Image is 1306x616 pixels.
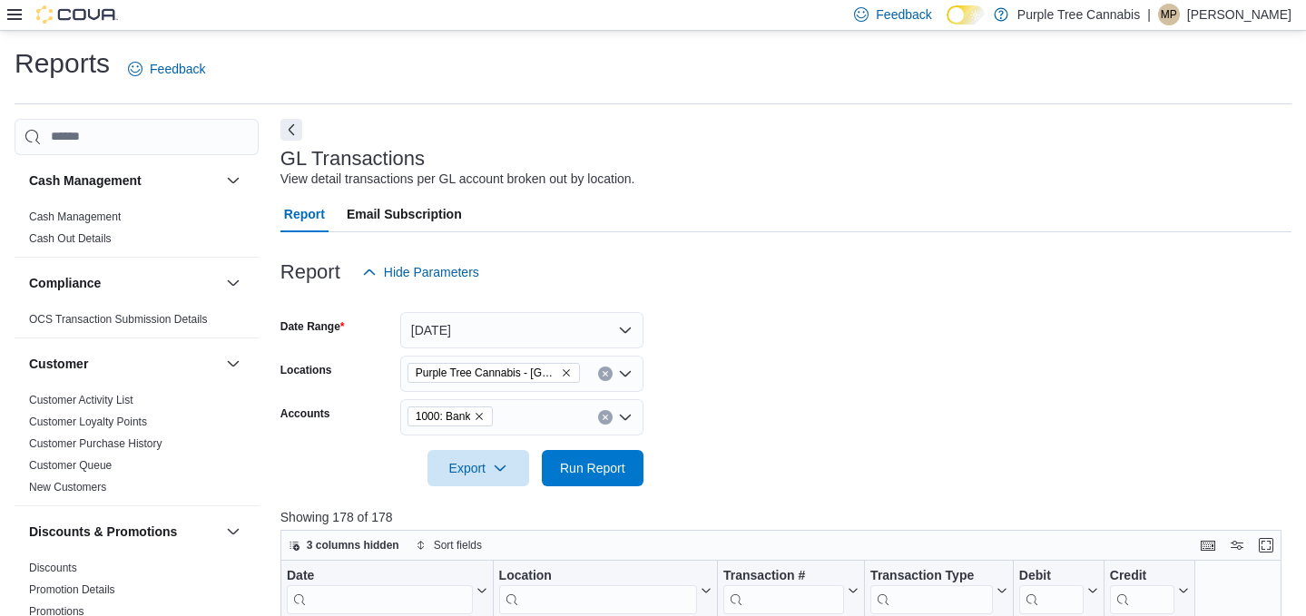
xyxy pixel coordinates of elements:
[222,353,244,375] button: Customer
[287,568,487,614] button: Date
[150,60,205,78] span: Feedback
[29,355,88,373] h3: Customer
[29,210,121,224] span: Cash Management
[29,416,147,428] a: Customer Loyalty Points
[561,367,572,378] button: Remove Purple Tree Cannabis - Toronto from selection in this group
[408,363,580,383] span: Purple Tree Cannabis - Toronto
[29,523,177,541] h3: Discounts & Promotions
[1147,4,1151,25] p: |
[29,562,77,574] a: Discounts
[355,254,486,290] button: Hide Parameters
[29,312,208,327] span: OCS Transaction Submission Details
[598,410,613,425] button: Clear input
[723,568,859,614] button: Transaction #
[280,170,635,189] div: View detail transactions per GL account broken out by location.
[222,170,244,191] button: Cash Management
[29,313,208,326] a: OCS Transaction Submission Details
[876,5,931,24] span: Feedback
[222,521,244,543] button: Discounts & Promotions
[36,5,118,24] img: Cova
[618,410,633,425] button: Open list of options
[29,232,112,245] a: Cash Out Details
[287,568,473,585] div: Date
[598,367,613,381] button: Clear input
[15,45,110,82] h1: Reports
[1110,568,1189,614] button: Credit
[1019,568,1084,614] div: Debit
[280,148,425,170] h3: GL Transactions
[29,393,133,407] span: Customer Activity List
[280,319,345,334] label: Date Range
[29,231,112,246] span: Cash Out Details
[29,171,142,190] h3: Cash Management
[29,523,219,541] button: Discounts & Promotions
[1110,568,1174,614] div: Credit
[416,407,471,425] span: 1000: Bank
[870,568,1007,614] button: Transaction Type
[498,568,711,614] button: Location
[474,411,485,422] button: Remove 1000: Bank from selection in this group
[498,568,696,614] div: Location
[222,272,244,294] button: Compliance
[1019,568,1098,614] button: Debit
[280,261,340,283] h3: Report
[29,355,219,373] button: Customer
[618,367,633,381] button: Open list of options
[384,263,479,281] span: Hide Parameters
[15,308,259,337] div: Compliance
[947,24,948,25] span: Dark Mode
[1255,534,1277,556] button: Enter fullscreen
[29,582,115,597] span: Promotion Details
[307,538,399,552] span: 3 columns hidden
[1226,534,1248,556] button: Display options
[29,210,121,223] a: Cash Management
[280,119,302,141] button: Next
[1158,4,1180,25] div: Matt Piotrowicz
[434,538,482,552] span: Sort fields
[29,561,77,575] span: Discounts
[560,459,625,477] span: Run Report
[29,394,133,406] a: Customer Activity List
[29,436,162,451] span: Customer Purchase History
[870,568,993,614] div: Transaction Type
[870,568,993,585] div: Transaction Type
[1187,4,1291,25] p: [PERSON_NAME]
[1110,568,1174,585] div: Credit
[280,508,1291,526] p: Showing 178 of 178
[29,583,115,596] a: Promotion Details
[1161,4,1177,25] span: MP
[427,450,529,486] button: Export
[438,450,518,486] span: Export
[15,206,259,257] div: Cash Management
[408,534,489,556] button: Sort fields
[542,450,643,486] button: Run Report
[1019,568,1084,585] div: Debit
[29,415,147,429] span: Customer Loyalty Points
[29,459,112,472] a: Customer Queue
[15,389,259,505] div: Customer
[29,480,106,494] span: New Customers
[408,406,494,426] span: 1000: Bank
[29,274,219,292] button: Compliance
[280,363,332,377] label: Locations
[347,196,462,232] span: Email Subscription
[29,481,106,494] a: New Customers
[723,568,844,585] div: Transaction #
[121,51,212,87] a: Feedback
[29,274,101,292] h3: Compliance
[287,568,473,614] div: Date
[29,437,162,450] a: Customer Purchase History
[1197,534,1219,556] button: Keyboard shortcuts
[416,364,557,382] span: Purple Tree Cannabis - [GEOGRAPHIC_DATA]
[29,171,219,190] button: Cash Management
[280,406,330,421] label: Accounts
[284,196,325,232] span: Report
[498,568,696,585] div: Location
[723,568,844,614] div: Transaction # URL
[281,534,407,556] button: 3 columns hidden
[400,312,643,348] button: [DATE]
[1017,4,1140,25] p: Purple Tree Cannabis
[29,458,112,473] span: Customer Queue
[947,5,985,24] input: Dark Mode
